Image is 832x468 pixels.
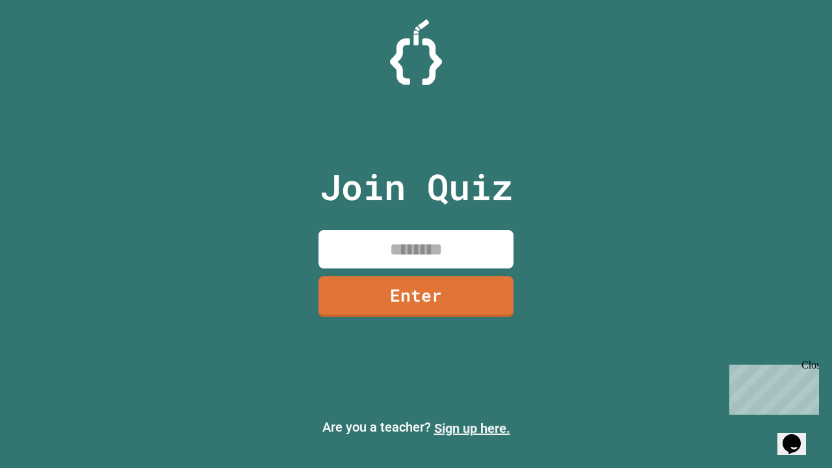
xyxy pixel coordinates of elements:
a: Sign up here. [434,421,510,436]
a: Enter [318,276,513,317]
img: Logo.svg [390,19,442,85]
div: Chat with us now!Close [5,5,90,83]
p: Are you a teacher? [10,417,822,438]
p: Join Quiz [320,160,513,214]
iframe: chat widget [724,359,819,415]
iframe: chat widget [777,416,819,455]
